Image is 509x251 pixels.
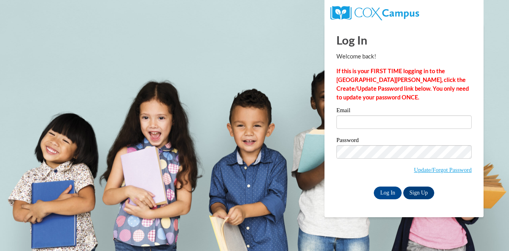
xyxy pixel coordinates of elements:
label: Password [336,137,472,145]
label: Email [336,107,472,115]
p: Welcome back! [336,52,472,61]
input: Log In [374,187,402,199]
a: Update/Forgot Password [414,167,472,173]
a: COX Campus [330,9,419,16]
h1: Log In [336,32,472,48]
img: COX Campus [330,6,419,20]
a: Sign Up [403,187,434,199]
strong: If this is your FIRST TIME logging in to the [GEOGRAPHIC_DATA][PERSON_NAME], click the Create/Upd... [336,68,469,101]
